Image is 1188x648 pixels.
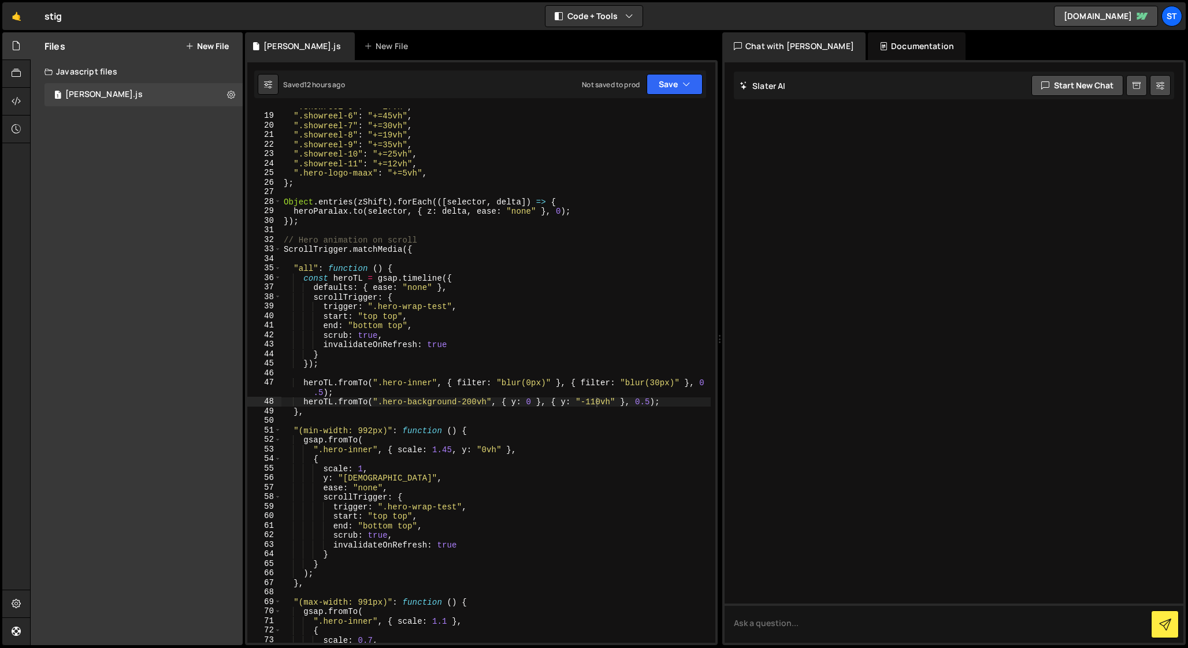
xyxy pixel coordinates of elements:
[647,74,703,95] button: Save
[247,635,281,645] div: 73
[283,80,345,90] div: Saved
[31,60,243,83] div: Javascript files
[247,587,281,597] div: 68
[44,9,62,23] div: stig
[247,492,281,502] div: 58
[247,606,281,616] div: 70
[364,40,413,52] div: New File
[1031,75,1123,96] button: Start new chat
[247,159,281,169] div: 24
[247,540,281,550] div: 63
[247,368,281,378] div: 46
[247,483,281,493] div: 57
[247,397,281,407] div: 48
[247,597,281,607] div: 69
[247,426,281,435] div: 51
[247,625,281,635] div: 72
[54,91,61,100] span: 1
[247,206,281,216] div: 29
[247,301,281,311] div: 39
[65,90,143,100] div: [PERSON_NAME].js
[247,225,281,235] div: 31
[247,340,281,349] div: 43
[2,2,31,30] a: 🤙
[247,140,281,150] div: 22
[247,416,281,426] div: 50
[247,502,281,512] div: 59
[722,32,866,60] div: Chat with [PERSON_NAME]
[247,330,281,340] div: 42
[247,254,281,264] div: 34
[247,292,281,302] div: 38
[247,187,281,197] div: 27
[304,80,345,90] div: 12 hours ago
[44,83,243,106] div: 16026/42920.js
[247,263,281,273] div: 35
[247,359,281,368] div: 45
[247,521,281,531] div: 61
[247,578,281,588] div: 67
[247,282,281,292] div: 37
[247,197,281,207] div: 28
[247,311,281,321] div: 40
[44,40,65,53] h2: Files
[582,80,640,90] div: Not saved to prod
[185,42,229,51] button: New File
[247,149,281,159] div: 23
[868,32,966,60] div: Documentation
[1161,6,1182,27] a: St
[247,111,281,121] div: 19
[247,178,281,188] div: 26
[247,454,281,464] div: 54
[247,568,281,578] div: 66
[247,244,281,254] div: 33
[247,464,281,474] div: 55
[247,121,281,131] div: 20
[247,216,281,226] div: 30
[247,616,281,626] div: 71
[247,349,281,359] div: 44
[247,445,281,455] div: 53
[247,511,281,521] div: 60
[545,6,643,27] button: Code + Tools
[247,130,281,140] div: 21
[247,168,281,178] div: 25
[247,549,281,559] div: 64
[740,80,786,91] h2: Slater AI
[247,378,281,397] div: 47
[1054,6,1158,27] a: [DOMAIN_NAME]
[247,235,281,245] div: 32
[247,473,281,483] div: 56
[247,435,281,445] div: 52
[247,321,281,330] div: 41
[247,559,281,569] div: 65
[247,407,281,416] div: 49
[263,40,341,52] div: [PERSON_NAME].js
[247,530,281,540] div: 62
[247,273,281,283] div: 36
